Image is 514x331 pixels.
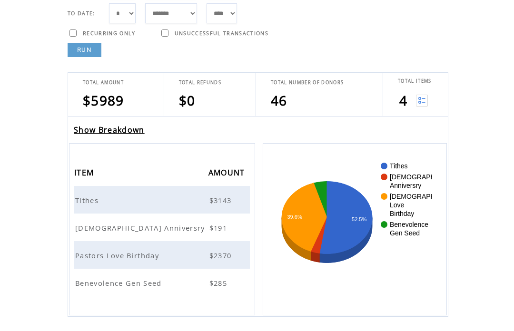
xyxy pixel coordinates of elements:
span: $285 [209,279,229,288]
span: [DEMOGRAPHIC_DATA] Anniversry [75,224,208,233]
span: $3143 [209,196,234,205]
span: TOTAL ITEMS [398,78,432,85]
text: Birthday [390,210,414,218]
a: ITEM [74,170,96,175]
span: $0 [179,92,196,110]
span: TOTAL NUMBER OF DONORS [271,80,344,86]
span: 4 [399,92,407,110]
span: TOTAL AMOUNT [83,80,124,86]
a: Pastors Love Birthday [75,251,161,259]
a: RUN [68,43,101,58]
img: View list [416,95,428,107]
text: [DEMOGRAPHIC_DATA] [390,174,465,181]
span: Tithes [75,196,101,205]
text: [DEMOGRAPHIC_DATA] [390,193,465,201]
text: Gen Seed [390,230,420,237]
a: AMOUNT [208,170,247,175]
span: UNSUCCESSFUL TRANSACTIONS [175,30,268,37]
a: Tithes [75,195,101,204]
span: $5989 [83,92,124,110]
span: TO DATE: [68,10,95,17]
text: 52.5% [352,217,366,223]
span: Benevolence Gen Seed [75,279,164,288]
text: Love [390,202,405,209]
span: ITEM [74,165,96,183]
a: Show Breakdown [74,125,145,136]
span: AMOUNT [208,165,247,183]
span: $2370 [209,251,234,261]
text: Tithes [390,163,408,170]
text: Benevolence [390,221,428,229]
span: 46 [271,92,287,110]
span: TOTAL REFUNDS [179,80,221,86]
text: 39.6% [287,214,302,220]
span: $191 [209,224,229,233]
a: [DEMOGRAPHIC_DATA] Anniversry [75,223,208,232]
a: Benevolence Gen Seed [75,278,164,287]
text: Anniversry [390,182,421,190]
span: Pastors Love Birthday [75,251,161,261]
span: RECURRING ONLY [83,30,136,37]
svg: A chart. [277,158,432,301]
